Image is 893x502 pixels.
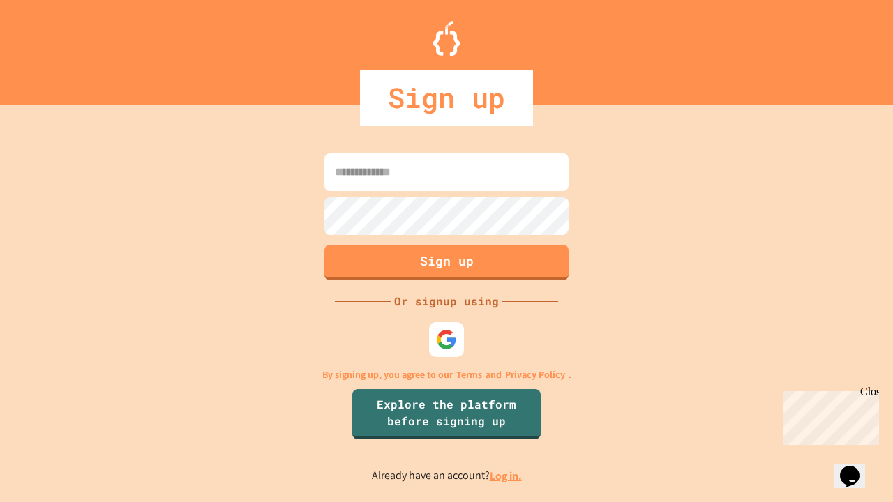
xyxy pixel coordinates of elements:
[436,329,457,350] img: google-icon.svg
[777,386,879,445] iframe: chat widget
[352,389,541,439] a: Explore the platform before signing up
[324,245,569,280] button: Sign up
[433,21,460,56] img: Logo.svg
[834,446,879,488] iframe: chat widget
[360,70,533,125] div: Sign up
[372,467,522,485] p: Already have an account?
[322,367,571,382] p: By signing up, you agree to our and .
[490,469,522,483] a: Log in.
[6,6,96,89] div: Chat with us now!Close
[391,293,502,310] div: Or signup using
[505,367,565,382] a: Privacy Policy
[456,367,482,382] a: Terms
